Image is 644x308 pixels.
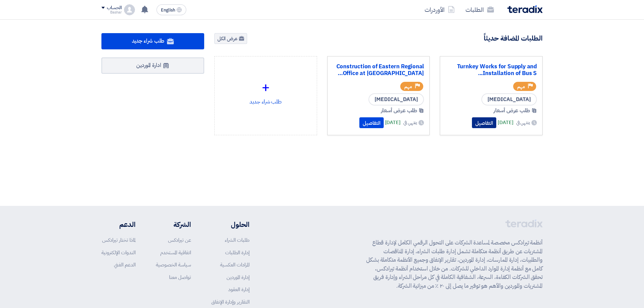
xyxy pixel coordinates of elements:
[481,93,537,105] span: [MEDICAL_DATA]
[114,261,136,268] a: الدعم الفني
[385,119,401,126] span: [DATE]
[220,261,249,268] a: المزادات العكسية
[446,63,537,77] a: Turnkey Works for Supply and Installation of Bus S...
[404,84,412,90] span: مهم
[160,249,191,256] a: اتفاقية المستخدم
[507,5,543,13] img: Teradix logo
[214,33,247,44] a: عرض الكل
[403,119,417,126] span: ينتهي في
[107,5,121,11] div: الحساب
[359,117,384,128] button: التفاصيل
[333,63,424,77] a: Construction of Eastern Regional Office at [GEOGRAPHIC_DATA]...
[225,236,249,244] a: طلبات الشراء
[156,261,191,268] a: سياسة الخصوصية
[472,117,496,128] button: التفاصيل
[211,219,249,230] li: الحلول
[101,57,204,74] a: ادارة الموردين
[161,8,175,13] span: English
[220,77,311,98] div: +
[156,219,191,230] li: الشركة
[460,2,499,18] a: الطلبات
[124,4,135,15] img: profile_test.png
[101,249,136,256] a: الندوات الإلكترونية
[168,236,191,244] a: عن تيرادكس
[211,298,249,306] a: التقارير وإدارة الإنفاق
[226,274,249,281] a: إدارة الموردين
[101,219,136,230] li: الدعم
[101,10,121,14] div: Bashar
[220,62,311,121] div: طلب شراء جديد
[228,286,249,293] a: إدارة العقود
[366,238,543,290] p: أنظمة تيرادكس مخصصة لمساعدة الشركات على التحول الرقمي الكامل لإدارة قطاع المشتريات عن طريق أنظمة ...
[484,34,543,43] h4: الطلبات المضافة حديثاً
[157,4,186,15] button: English
[225,249,249,256] a: إدارة الطلبات
[169,274,191,281] a: تواصل معنا
[381,106,418,115] span: طلب عرض أسعار
[498,119,513,126] span: [DATE]
[419,2,460,18] a: الأوردرات
[132,37,165,45] span: طلب شراء جديد
[517,84,525,90] span: مهم
[516,119,530,126] span: ينتهي في
[494,106,530,115] span: طلب عرض أسعار
[102,236,136,244] a: لماذا تختار تيرادكس
[368,93,424,105] span: [MEDICAL_DATA]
